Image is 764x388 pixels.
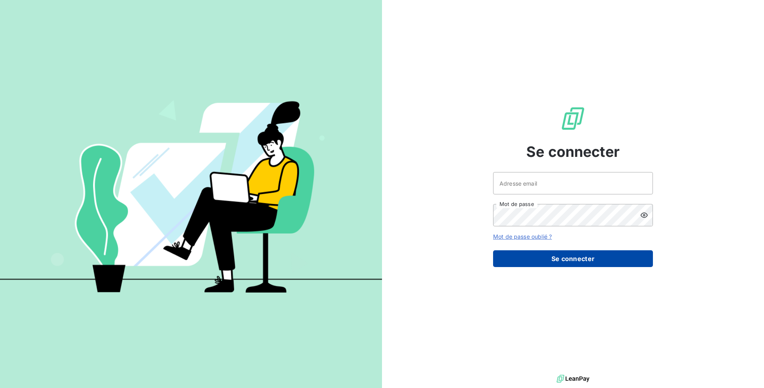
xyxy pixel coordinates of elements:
[493,250,653,267] button: Se connecter
[526,141,620,162] span: Se connecter
[560,106,586,131] img: Logo LeanPay
[493,233,552,240] a: Mot de passe oublié ?
[493,172,653,194] input: placeholder
[557,373,589,385] img: logo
